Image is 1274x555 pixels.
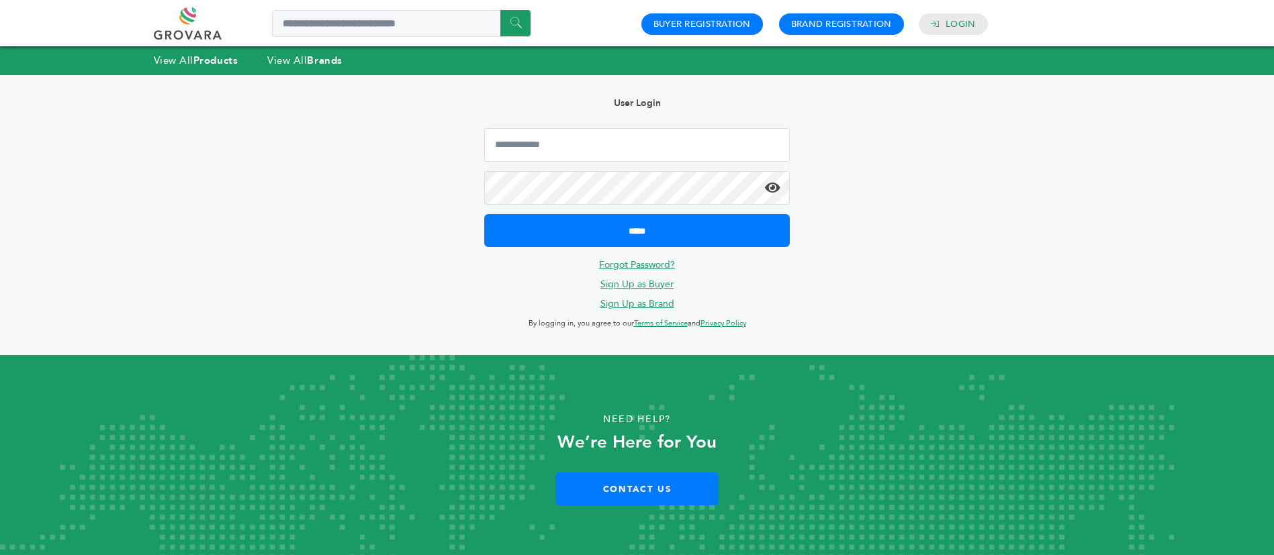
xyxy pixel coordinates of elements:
a: View AllBrands [267,54,343,67]
strong: Brands [307,54,342,67]
input: Password [484,171,789,205]
a: View AllProducts [154,54,238,67]
a: Forgot Password? [599,258,675,271]
a: Buyer Registration [653,18,751,30]
a: Login [946,18,975,30]
a: Terms of Service [634,318,688,328]
input: Email Address [484,128,789,162]
a: Privacy Policy [700,318,746,328]
a: Sign Up as Buyer [600,278,674,291]
a: Sign Up as Brand [600,297,674,310]
b: User Login [614,97,661,109]
p: By logging in, you agree to our and [484,315,789,332]
input: Search a product or brand... [272,10,531,37]
a: Brand Registration [791,18,892,30]
strong: Products [193,54,238,67]
a: Contact Us [555,472,719,505]
p: Need Help? [64,409,1210,430]
strong: We’re Here for You [557,430,717,454]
